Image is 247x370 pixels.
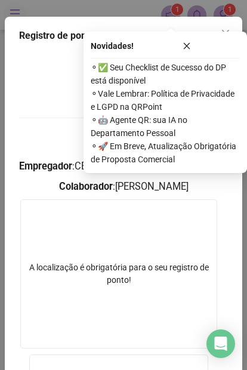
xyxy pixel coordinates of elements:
strong: Empregador [19,161,72,172]
h3: : CERUS SECURITIZADORA DE CREDITOS S.A [19,159,228,174]
span: ⚬ Vale Lembrar: Política de Privacidade e LGPD na QRPoint [91,87,240,113]
div: Registro de ponto web [19,29,228,43]
div: Open Intercom Messenger [206,329,235,358]
span: ⚬ 🚀 Em Breve, Atualização Obrigatória de Proposta Comercial [91,140,240,166]
strong: Colaborador [59,181,113,192]
span: close [221,29,230,38]
h3: : [PERSON_NAME] [19,179,228,195]
span: close [183,42,191,50]
span: ⚬ 🤖 Agente QR: sua IA no Departamento Pessoal [91,113,240,140]
span: Novidades ! [91,39,134,53]
div: A localização é obrigatória para o seu registro de ponto! [21,261,217,286]
button: Close [216,24,235,43]
span: ⚬ ✅ Seu Checklist de Sucesso do DP está disponível [91,61,240,87]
